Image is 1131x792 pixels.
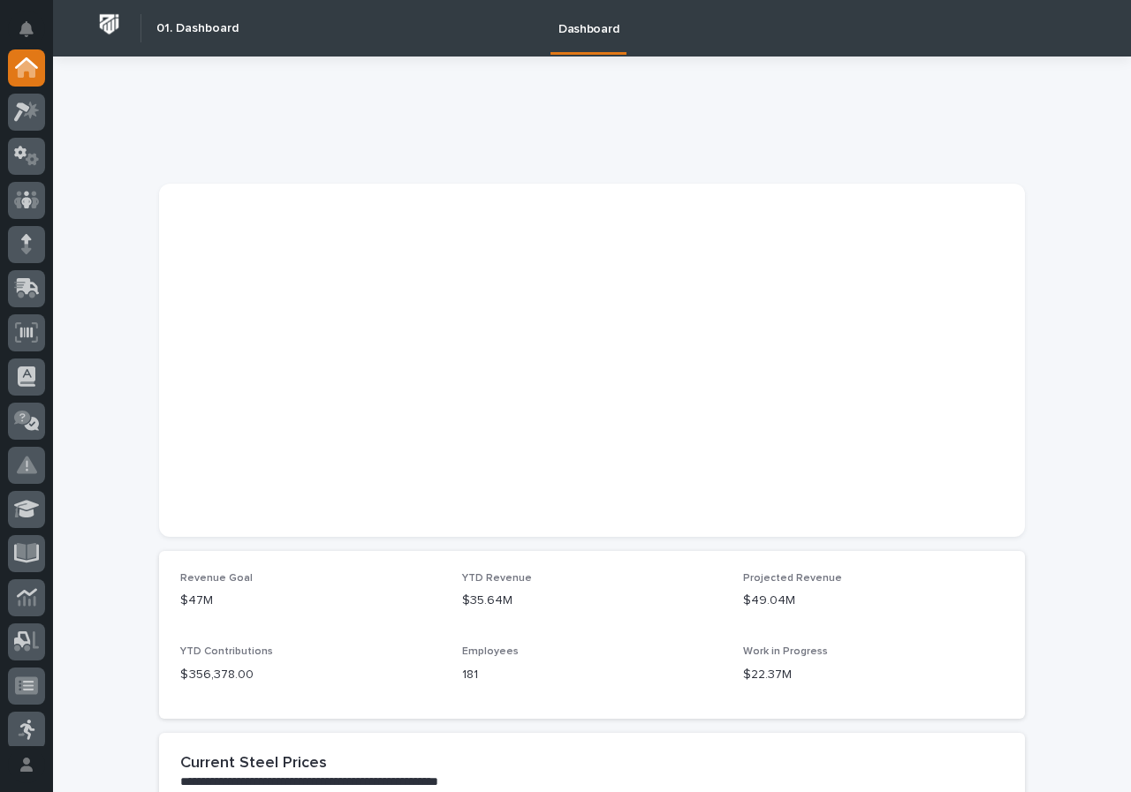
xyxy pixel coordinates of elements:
[462,646,519,657] span: Employees
[743,592,1004,610] p: $49.04M
[743,573,842,584] span: Projected Revenue
[180,666,441,684] p: $ 356,378.00
[180,573,253,584] span: Revenue Goal
[462,666,723,684] p: 181
[22,21,45,49] div: Notifications
[462,592,723,610] p: $35.64M
[180,646,273,657] span: YTD Contributions
[8,11,45,48] button: Notifications
[180,592,441,610] p: $47M
[743,666,1004,684] p: $22.37M
[462,573,532,584] span: YTD Revenue
[743,646,828,657] span: Work in Progress
[180,754,327,773] h2: Current Steel Prices
[93,8,125,41] img: Workspace Logo
[156,21,239,36] h2: 01. Dashboard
